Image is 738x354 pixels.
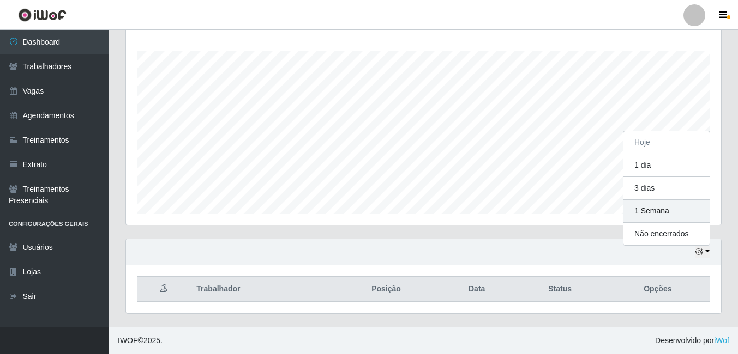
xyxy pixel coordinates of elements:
th: Posição [333,277,439,302]
th: Trabalhador [190,277,333,302]
button: 3 dias [623,177,710,200]
img: CoreUI Logo [18,8,67,22]
span: IWOF [118,336,138,345]
button: Não encerrados [623,223,710,245]
a: iWof [714,336,729,345]
button: 1 dia [623,154,710,177]
span: © 2025 . [118,335,163,346]
button: 1 Semana [623,200,710,223]
span: Desenvolvido por [655,335,729,346]
th: Data [440,277,514,302]
button: Hoje [623,131,710,154]
th: Status [514,277,606,302]
th: Opções [606,277,710,302]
